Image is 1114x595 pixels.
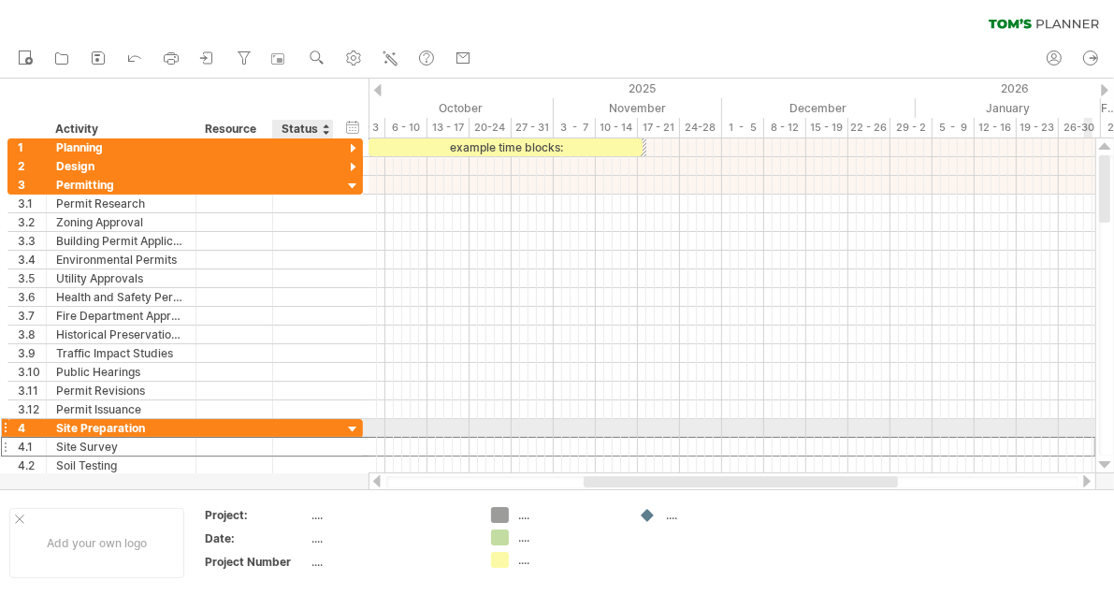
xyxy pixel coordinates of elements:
[56,157,186,175] div: Design
[18,344,46,362] div: 3.9
[554,118,596,138] div: 3 - 7
[518,530,620,545] div: ....
[1059,118,1101,138] div: 26-30
[975,118,1017,138] div: 12 - 16
[18,195,46,212] div: 3.1
[18,213,46,231] div: 3.2
[56,438,186,456] div: Site Survey
[56,363,186,381] div: Public Hearings
[385,118,427,138] div: 6 - 10
[18,288,46,306] div: 3.6
[56,288,186,306] div: Health and Safety Permits
[933,118,975,138] div: 5 - 9
[470,118,512,138] div: 20-24
[596,118,638,138] div: 10 - 14
[18,157,46,175] div: 2
[18,457,46,474] div: 4.2
[638,118,680,138] div: 17 - 21
[360,98,554,118] div: October 2025
[18,307,46,325] div: 3.7
[18,382,46,399] div: 3.11
[518,507,620,523] div: ....
[680,118,722,138] div: 24-28
[518,552,620,568] div: ....
[18,176,46,194] div: 3
[56,382,186,399] div: Permit Revisions
[205,530,308,546] div: Date:
[311,530,469,546] div: ....
[56,232,186,250] div: Building Permit Application
[666,507,768,523] div: ....
[554,98,722,118] div: November 2025
[205,120,262,138] div: Resource
[56,457,186,474] div: Soil Testing
[56,269,186,287] div: Utility Approvals
[722,118,764,138] div: 1 - 5
[18,400,46,418] div: 3.12
[18,419,46,437] div: 4
[9,508,184,578] div: Add your own logo
[18,363,46,381] div: 3.10
[764,118,806,138] div: 8 - 12
[56,400,186,418] div: Permit Issuance
[512,118,554,138] div: 27 - 31
[56,176,186,194] div: Permitting
[18,269,46,287] div: 3.5
[848,118,890,138] div: 22 - 26
[1017,118,1059,138] div: 19 - 23
[18,232,46,250] div: 3.3
[56,251,186,268] div: Environmental Permits
[56,213,186,231] div: Zoning Approval
[311,507,469,523] div: ....
[806,118,848,138] div: 15 - 19
[56,344,186,362] div: Traffic Impact Studies
[56,195,186,212] div: Permit Research
[282,120,323,138] div: Status
[56,326,186,343] div: Historical Preservation Approval
[369,138,643,156] div: example time blocks:
[18,438,46,456] div: 4.1
[18,251,46,268] div: 3.4
[890,118,933,138] div: 29 - 2
[311,554,469,570] div: ....
[205,554,308,570] div: Project Number
[18,326,46,343] div: 3.8
[56,419,186,437] div: Site Preparation
[18,138,46,156] div: 1
[916,98,1101,118] div: January 2026
[205,507,308,523] div: Project:
[55,120,185,138] div: Activity
[427,118,470,138] div: 13 - 17
[56,138,186,156] div: Planning
[56,307,186,325] div: Fire Department Approval
[722,98,916,118] div: December 2025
